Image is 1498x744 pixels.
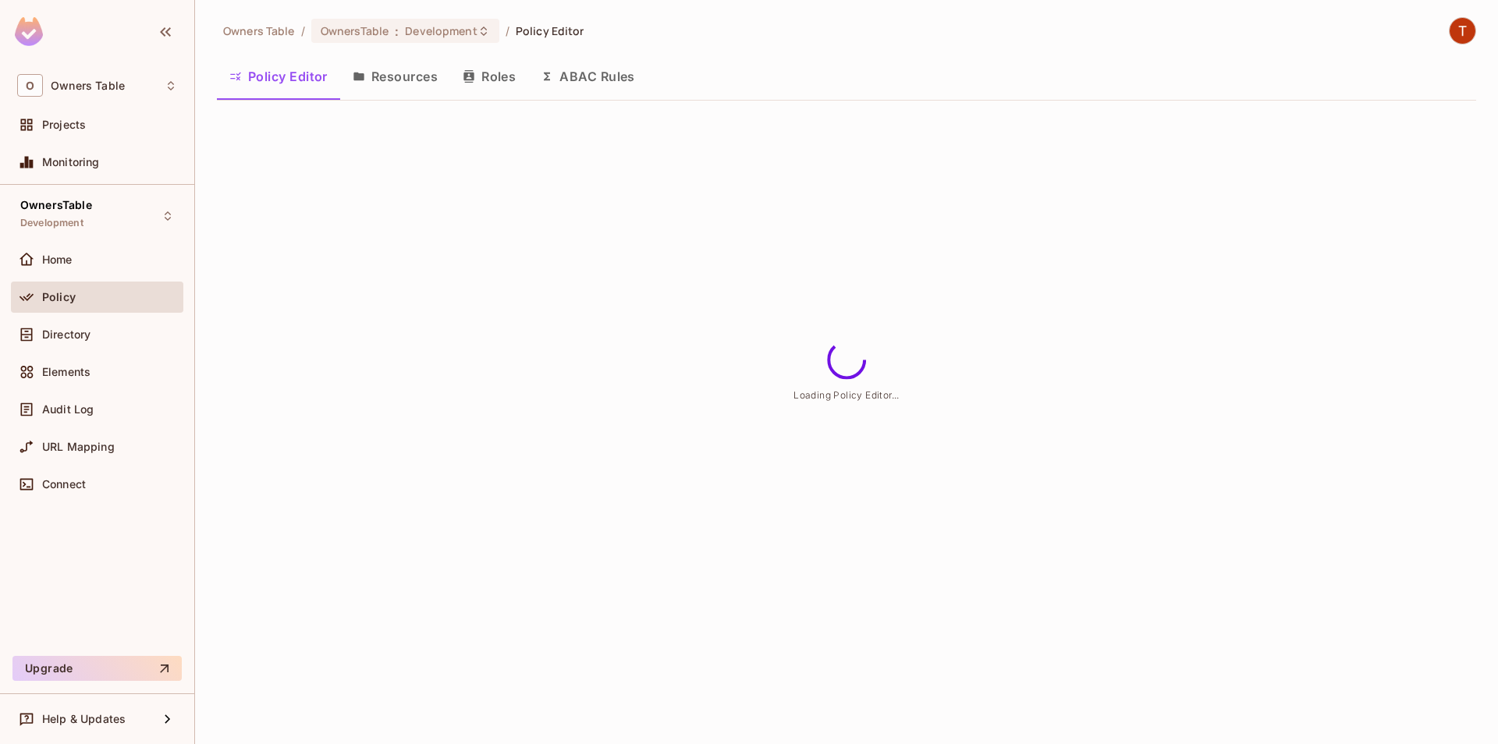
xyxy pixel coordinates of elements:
button: Upgrade [12,656,182,681]
span: Elements [42,366,91,378]
button: ABAC Rules [528,57,648,96]
span: Development [20,217,83,229]
span: URL Mapping [42,441,115,453]
span: the active workspace [223,23,295,38]
span: Directory [42,328,91,341]
span: O [17,74,43,97]
li: / [301,23,305,38]
button: Resources [340,57,450,96]
img: SReyMgAAAABJRU5ErkJggg== [15,17,43,46]
span: Policy Editor [516,23,584,38]
img: TableSteaks Development [1450,18,1475,44]
span: Workspace: Owners Table [51,80,125,92]
span: Home [42,253,73,266]
span: Development [405,23,477,38]
span: Projects [42,119,86,131]
span: Help & Updates [42,713,126,725]
span: Connect [42,478,86,491]
span: OwnersTable [321,23,389,38]
span: OwnersTable [20,199,92,211]
span: Monitoring [42,156,100,168]
span: : [394,25,399,37]
span: Policy [42,291,76,303]
span: Loading Policy Editor... [793,389,900,401]
button: Policy Editor [217,57,340,96]
button: Roles [450,57,528,96]
span: Audit Log [42,403,94,416]
li: / [506,23,509,38]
